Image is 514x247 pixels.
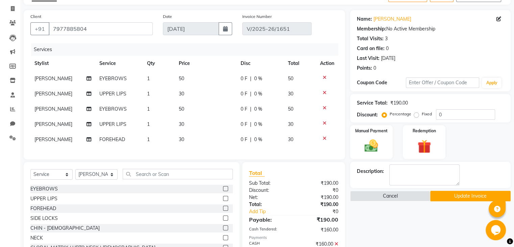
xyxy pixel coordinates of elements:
th: Price [175,56,237,71]
span: 30 [288,121,293,127]
iframe: chat widget [486,220,507,240]
div: 0 [386,45,389,52]
div: Service Total: [357,99,388,107]
span: 50 [179,75,184,82]
span: EYEBROWS [99,106,127,112]
div: UPPER LIPS [30,195,57,202]
div: Card on file: [357,45,385,52]
input: Enter Offer / Coupon Code [406,77,480,88]
div: Payable: [244,216,294,224]
span: | [250,90,251,97]
label: Fixed [422,111,432,117]
button: Cancel [350,191,431,201]
span: UPPER LIPS [99,91,126,97]
span: Total [249,170,265,177]
span: 1 [147,75,150,82]
div: SIDE LOCKS [30,215,58,222]
div: ₹0 [294,187,343,194]
span: 30 [179,91,184,97]
span: | [250,106,251,113]
span: [PERSON_NAME] [34,121,72,127]
img: _cash.svg [360,138,382,154]
span: 0 F [241,90,247,97]
div: ₹0 [302,208,343,215]
div: No Active Membership [357,25,504,32]
div: ₹190.00 [390,99,408,107]
a: [PERSON_NAME] [373,16,411,23]
label: Invoice Number [242,14,272,20]
span: [PERSON_NAME] [34,75,72,82]
span: 0 % [254,75,262,82]
span: 50 [288,75,293,82]
th: Action [316,56,338,71]
div: Description: [357,168,384,175]
span: 1 [147,91,150,97]
label: Redemption [413,128,436,134]
th: Qty [143,56,175,71]
label: Client [30,14,41,20]
label: Manual Payment [355,128,388,134]
div: ₹190.00 [294,194,343,201]
span: 0 F [241,75,247,82]
th: Disc [237,56,284,71]
div: 3 [385,35,388,42]
div: Payments [249,235,338,241]
label: Date [163,14,172,20]
div: ₹190.00 [294,216,343,224]
span: 0 F [241,136,247,143]
span: [PERSON_NAME] [34,91,72,97]
span: 1 [147,136,150,142]
div: FOREHEAD [30,205,56,212]
div: Sub Total: [244,180,294,187]
th: Stylist [30,56,95,71]
span: 1 [147,106,150,112]
div: [DATE] [381,55,395,62]
span: 1 [147,121,150,127]
th: Total [284,56,316,71]
div: Cash Tendered: [244,226,294,233]
input: Search by Name/Mobile/Email/Code [49,22,153,35]
div: Services [31,43,343,56]
input: Search or Scan [123,169,233,179]
button: Update Invoice [430,191,511,201]
div: Discount: [357,111,378,118]
div: CHIN - [DEMOGRAPHIC_DATA] [30,225,100,232]
div: NECK [30,234,43,242]
span: 50 [288,106,293,112]
div: 0 [373,65,376,72]
span: 0 % [254,136,262,143]
div: ₹190.00 [294,201,343,208]
div: Total Visits: [357,35,384,42]
label: Percentage [390,111,411,117]
span: [PERSON_NAME] [34,106,72,112]
span: 30 [179,136,184,142]
span: UPPER LIPS [99,121,126,127]
div: Coupon Code [357,79,406,86]
div: Name: [357,16,372,23]
span: 50 [179,106,184,112]
img: _gift.svg [413,138,435,155]
div: ₹160.00 [294,226,343,233]
a: Add Tip [244,208,302,215]
div: EYEBROWS [30,185,58,193]
span: | [250,121,251,128]
div: Membership: [357,25,386,32]
span: 0 % [254,121,262,128]
div: ₹190.00 [294,180,343,187]
th: Service [95,56,143,71]
div: Points: [357,65,372,72]
span: 30 [288,136,293,142]
div: Last Visit: [357,55,380,62]
span: 0 F [241,106,247,113]
span: 30 [288,91,293,97]
span: 0 % [254,90,262,97]
span: | [250,136,251,143]
span: 0 F [241,121,247,128]
span: EYEBROWS [99,75,127,82]
span: FOREHEAD [99,136,125,142]
button: +91 [30,22,49,35]
div: Net: [244,194,294,201]
span: | [250,75,251,82]
span: 0 % [254,106,262,113]
div: Discount: [244,187,294,194]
